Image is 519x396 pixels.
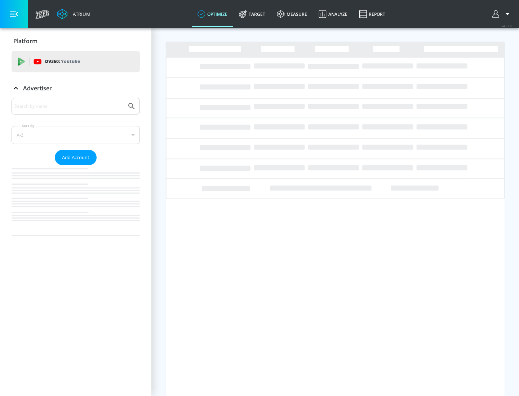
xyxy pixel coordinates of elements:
div: Advertiser [12,98,140,235]
div: DV360: Youtube [12,51,140,72]
button: Add Account [55,150,97,165]
a: Atrium [57,9,90,19]
span: v 4.32.0 [502,24,512,28]
span: Add Account [62,153,89,162]
a: Target [233,1,271,27]
p: Youtube [61,58,80,65]
input: Search by name [14,102,124,111]
nav: list of Advertiser [12,165,140,235]
a: Report [353,1,391,27]
a: optimize [192,1,233,27]
div: A-Z [12,126,140,144]
div: Atrium [70,11,90,17]
p: Advertiser [23,84,52,92]
p: DV360: [45,58,80,66]
a: measure [271,1,313,27]
div: Advertiser [12,78,140,98]
div: Platform [12,31,140,51]
label: Sort By [21,123,36,128]
a: Analyze [313,1,353,27]
p: Platform [13,37,37,45]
